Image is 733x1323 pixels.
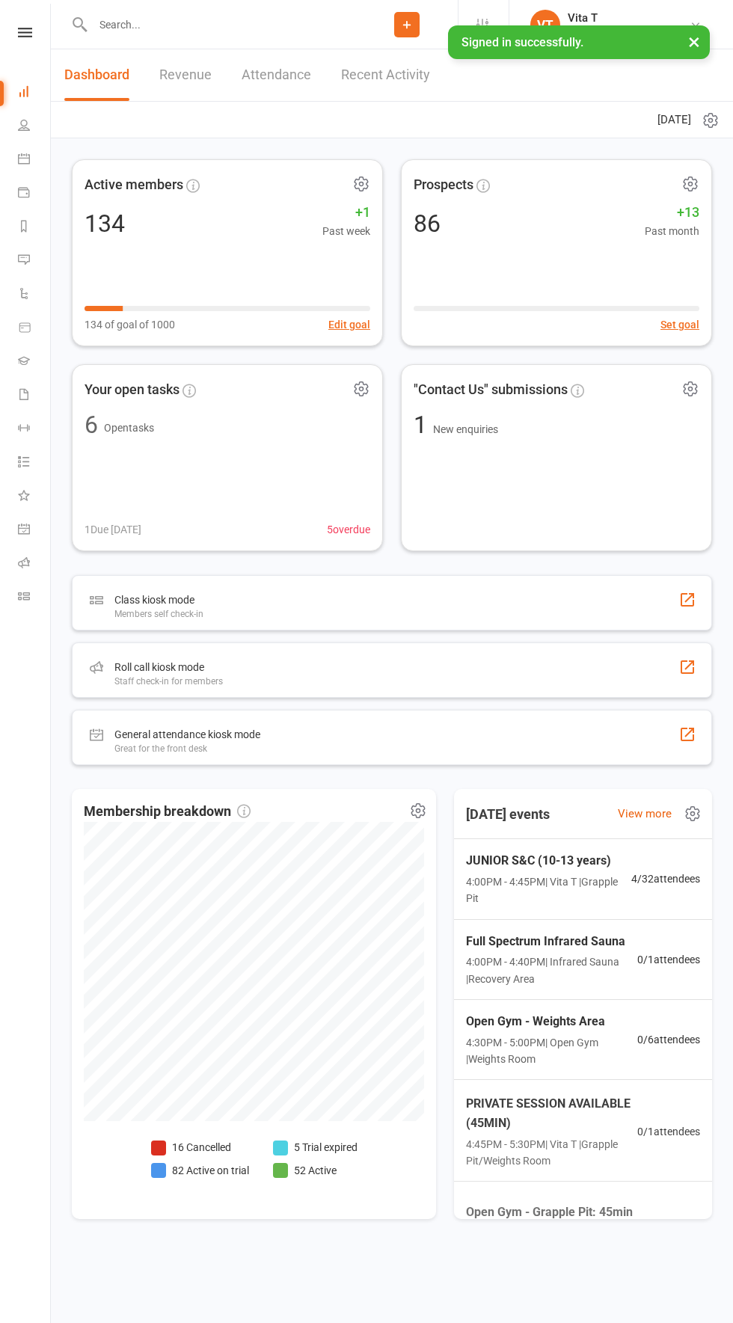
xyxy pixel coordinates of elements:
span: 4:30PM - 5:00PM | Open Gym | Weights Room [466,1034,637,1068]
span: "Contact Us" submissions [414,379,568,401]
div: Roll call kiosk mode [114,658,223,676]
span: 1 [414,411,433,439]
div: 134 [85,212,125,236]
span: 4 / 32 attendees [631,871,700,887]
span: JUNIOR S&C (10-13 years) [466,851,631,871]
span: Signed in successfully. [461,35,583,49]
span: New enquiries [433,423,498,435]
li: 5 Trial expired [273,1139,358,1155]
button: Set goal [660,316,699,333]
a: Reports [18,211,52,245]
a: People [18,110,52,144]
span: +13 [645,202,699,224]
input: Search... [88,14,356,35]
a: What's New [18,480,52,514]
span: Open Gym - Grapple Pit: 45min timeslot [466,1203,637,1241]
span: 0 / 1 attendees [637,951,700,968]
div: Great for the front desk [114,743,260,754]
span: 4:00PM - 4:40PM | Infrared Sauna | Recovery Area [466,954,637,987]
a: Class kiosk mode [18,581,52,615]
span: Past week [322,223,370,239]
a: Dashboard [64,49,129,101]
span: 5 overdue [327,521,370,538]
span: [DATE] [657,111,691,129]
div: Members self check-in [114,609,203,619]
a: Attendance [242,49,311,101]
span: +1 [322,202,370,224]
div: 6 [85,413,98,437]
span: Open Gym - Weights Area [466,1012,637,1031]
button: × [681,25,708,58]
span: Open tasks [104,422,154,434]
span: Prospects [414,174,473,196]
div: General attendance kiosk mode [114,725,260,743]
div: Staff check-in for members [114,676,223,687]
span: Active members [85,174,183,196]
span: Your open tasks [85,379,180,401]
a: Dashboard [18,76,52,110]
li: 82 Active on trial [151,1162,249,1179]
a: Roll call kiosk mode [18,547,52,581]
span: 0 / 1 attendees [637,1123,700,1140]
span: PRIVATE SESSION AVAILABLE (45MIN) [466,1094,637,1132]
h3: [DATE] events [454,801,562,828]
span: Full Spectrum Infrared Sauna [466,932,637,951]
span: 134 of goal of 1000 [85,316,175,333]
div: Vita T [568,11,655,25]
a: Payments [18,177,52,211]
div: VT [530,10,560,40]
a: Product Sales [18,312,52,346]
span: 4:00PM - 4:45PM | Vita T | Grapple Pit [466,874,631,907]
span: 1 Due [DATE] [85,521,141,538]
div: 86 [414,212,441,236]
a: View more [618,805,672,823]
li: 16 Cancelled [151,1139,249,1155]
span: 4:45PM - 5:30PM | Vita T | Grapple Pit/Weights Room [466,1136,637,1170]
span: Membership breakdown [84,801,251,823]
div: Class kiosk mode [114,591,203,609]
a: General attendance kiosk mode [18,514,52,547]
li: 52 Active [273,1162,358,1179]
a: Recent Activity [341,49,430,101]
a: Revenue [159,49,212,101]
a: Calendar [18,144,52,177]
div: Southpac Strength [568,25,655,38]
span: Past month [645,223,699,239]
button: Edit goal [328,316,370,333]
span: 0 / 6 attendees [637,1031,700,1048]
